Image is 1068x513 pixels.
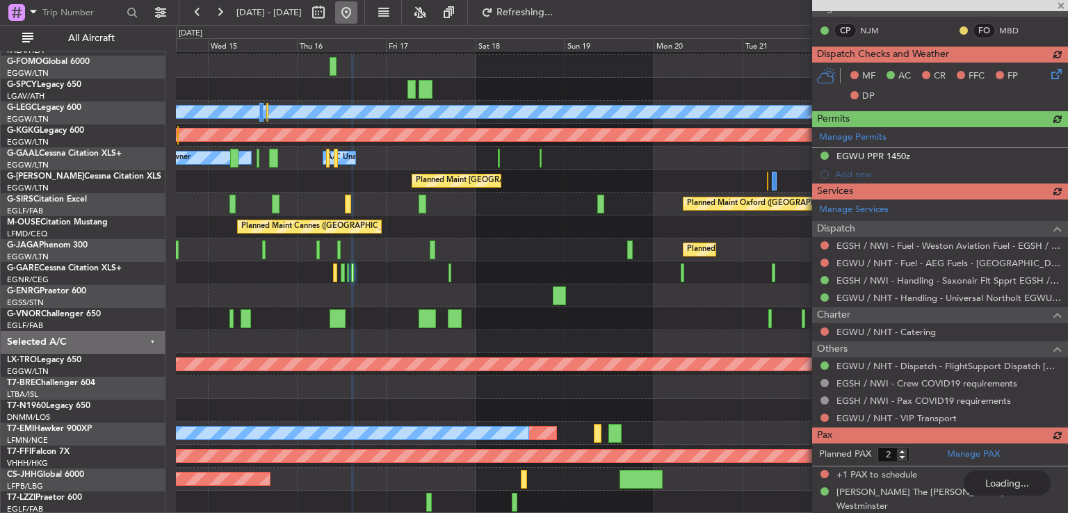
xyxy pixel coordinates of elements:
span: [DATE] - [DATE] [236,6,302,19]
span: G-SIRS [7,195,33,204]
span: G-ENRG [7,287,40,295]
div: Sun 19 [565,38,654,51]
span: Refreshing... [496,8,554,17]
div: Thu 16 [297,38,386,51]
a: EGGW/LTN [7,68,49,79]
div: A/C Unavailable [327,147,385,168]
a: LFMD/CEQ [7,229,47,239]
span: G-KGKG [7,127,40,135]
span: G-FOMO [7,58,42,66]
div: Planned Maint [GEOGRAPHIC_DATA] ([GEOGRAPHIC_DATA]) [687,239,906,260]
a: T7-N1960Legacy 650 [7,402,90,410]
a: EGGW/LTN [7,183,49,193]
a: T7-LZZIPraetor 600 [7,494,82,502]
div: [DATE] [179,28,202,40]
span: M-OUSE [7,218,40,227]
a: LTBA/ISL [7,389,38,400]
div: Planned Maint Oxford ([GEOGRAPHIC_DATA]) [687,193,852,214]
input: Trip Number [42,2,122,23]
span: G-LEGC [7,104,37,112]
a: G-SPCYLegacy 650 [7,81,81,89]
a: G-JAGAPhenom 300 [7,241,88,250]
a: G-GAALCessna Citation XLS+ [7,149,122,158]
span: T7-FFI [7,448,31,456]
button: All Aircraft [15,27,151,49]
span: G-GAAL [7,149,39,158]
div: Mon 20 [654,38,743,51]
a: LGAV/ATH [7,91,44,101]
span: T7-LZZI [7,494,35,502]
a: G-FOMOGlobal 6000 [7,58,90,66]
a: M-OUSECitation Mustang [7,218,108,227]
a: LFPB/LBG [7,481,43,491]
a: G-ENRGPraetor 600 [7,287,86,295]
span: CS-JHH [7,471,37,479]
a: LX-TROLegacy 650 [7,356,81,364]
div: Planned Maint Cannes ([GEOGRAPHIC_DATA]) [241,216,406,237]
span: LX-TRO [7,356,37,364]
span: G-GARE [7,264,39,272]
div: Fri 17 [386,38,475,51]
div: Sat 18 [476,38,565,51]
a: G-SIRSCitation Excel [7,195,87,204]
a: T7-EMIHawker 900XP [7,425,92,433]
div: Tue 21 [743,38,832,51]
a: LFMN/NCE [7,435,48,446]
a: G-KGKGLegacy 600 [7,127,84,135]
span: T7-N1960 [7,402,46,410]
a: T7-FFIFalcon 7X [7,448,70,456]
a: EGGW/LTN [7,137,49,147]
a: G-GARECessna Citation XLS+ [7,264,122,272]
a: VHHH/HKG [7,458,48,469]
div: Wed 15 [208,38,297,51]
button: Refreshing... [475,1,558,24]
a: EGSS/STN [7,298,44,308]
span: G-[PERSON_NAME] [7,172,84,181]
span: All Aircraft [36,33,147,43]
a: G-LEGCLegacy 600 [7,104,81,112]
a: DNMM/LOS [7,412,50,423]
div: Loading... [964,471,1051,496]
a: G-[PERSON_NAME]Cessna Citation XLS [7,172,161,181]
span: G-VNOR [7,310,41,318]
a: T7-BREChallenger 604 [7,379,95,387]
span: T7-BRE [7,379,35,387]
a: CS-JHHGlobal 6000 [7,471,84,479]
div: Planned Maint [GEOGRAPHIC_DATA] ([GEOGRAPHIC_DATA]) [416,170,635,191]
span: G-JAGA [7,241,39,250]
a: EGGW/LTN [7,114,49,124]
a: EGGW/LTN [7,160,49,170]
span: G-SPCY [7,81,37,89]
a: G-VNORChallenger 650 [7,310,101,318]
a: EGLF/FAB [7,206,43,216]
div: Owner [167,147,191,168]
span: T7-EMI [7,425,34,433]
a: EGGW/LTN [7,252,49,262]
a: EGNR/CEG [7,275,49,285]
a: EGGW/LTN [7,366,49,377]
a: EGLF/FAB [7,320,43,331]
